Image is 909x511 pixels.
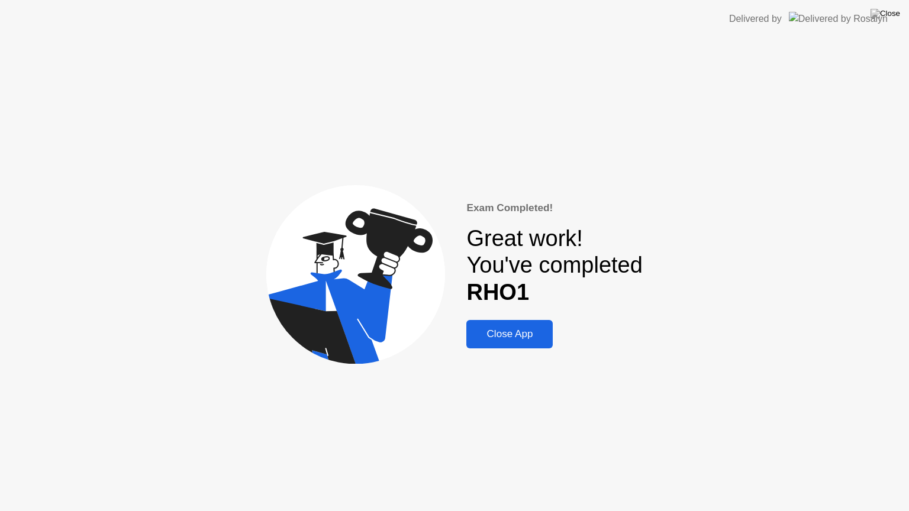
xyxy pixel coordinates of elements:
[470,328,549,340] div: Close App
[466,280,529,305] b: RHO1
[789,12,888,25] img: Delivered by Rosalyn
[466,200,642,216] div: Exam Completed!
[871,9,900,18] img: Close
[729,12,782,26] div: Delivered by
[466,225,642,306] div: Great work! You've completed
[466,320,553,348] button: Close App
